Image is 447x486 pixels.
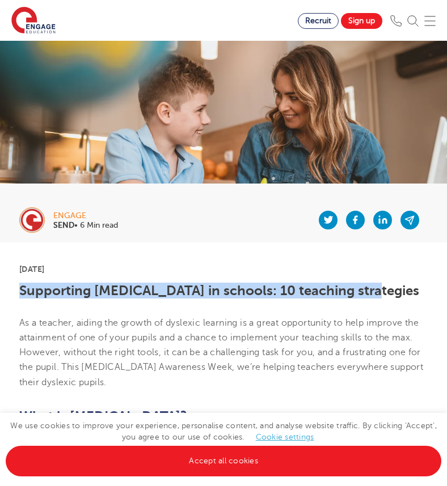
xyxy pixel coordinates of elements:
[19,318,423,387] span: As a teacher, aiding the growth of dyslexic learning is a great opportunity to help improve the a...
[19,265,428,273] p: [DATE]
[53,212,118,220] div: engage
[341,13,382,29] a: Sign up
[6,446,441,476] a: Accept all cookies
[53,221,118,229] p: • 6 Min read
[6,421,441,465] span: We use cookies to improve your experience, personalise content, and analyse website traffic. By c...
[407,15,419,27] img: Search
[298,13,339,29] a: Recruit
[19,408,187,424] b: What is [MEDICAL_DATA]?
[390,15,402,27] img: Phone
[256,433,314,441] a: Cookie settings
[53,221,74,229] b: SEND
[424,15,436,27] img: Mobile Menu
[19,283,428,298] h1: Supporting [MEDICAL_DATA] in schools: 10 teaching strategies
[11,7,56,35] img: Engage Education
[305,16,331,25] span: Recruit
